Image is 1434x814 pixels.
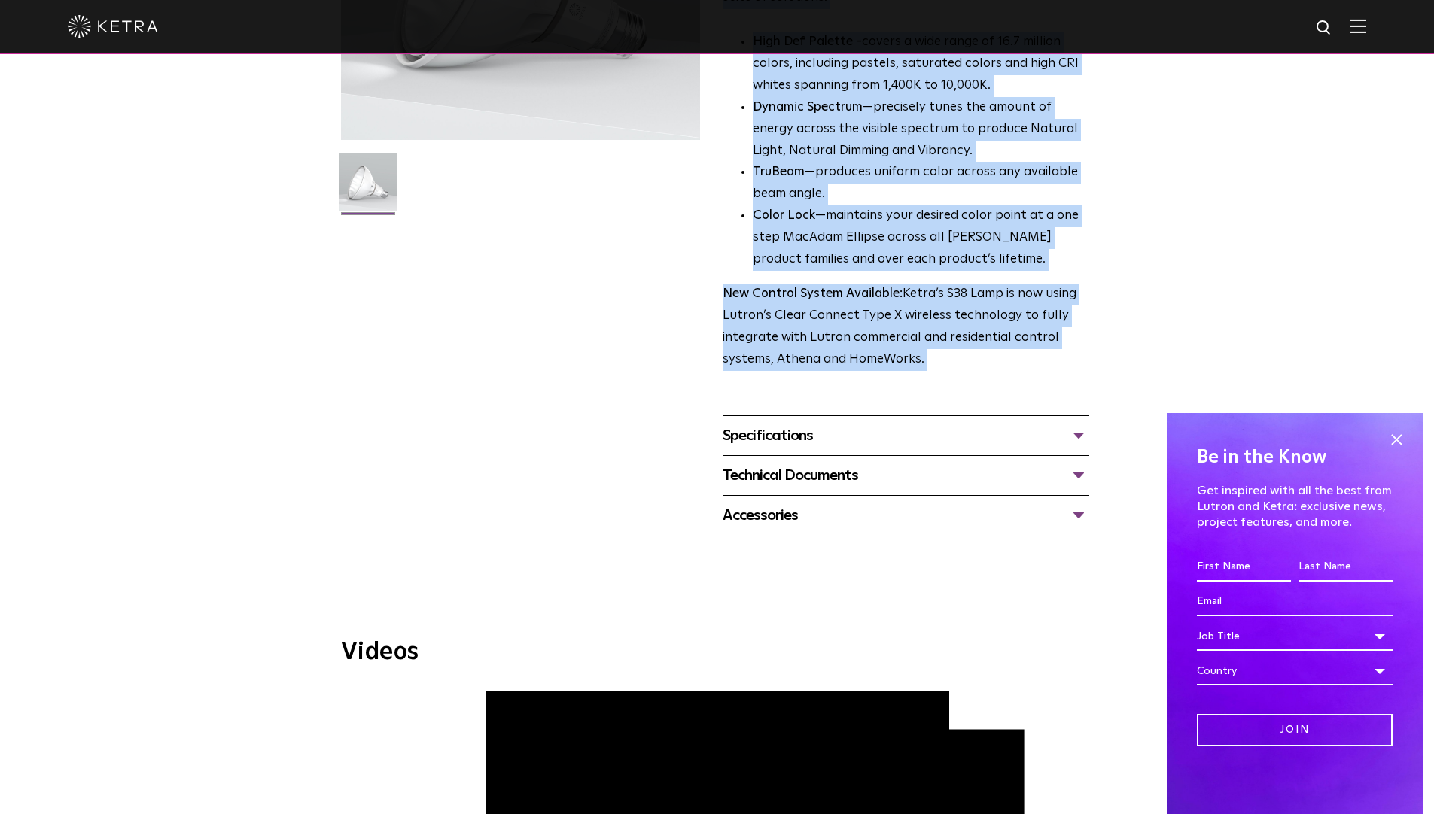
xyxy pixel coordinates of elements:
li: —produces uniform color across any available beam angle. [753,162,1089,205]
p: covers a wide range of 16.7 million colors, including pastels, saturated colors and high CRI whit... [753,32,1089,97]
div: Accessories [723,503,1089,527]
div: Technical Documents [723,463,1089,487]
p: Ketra’s S38 Lamp is now using Lutron’s Clear Connect Type X wireless technology to fully integrat... [723,284,1089,371]
div: Specifications [723,424,1089,448]
p: Get inspired with all the best from Lutron and Ketra: exclusive news, project features, and more. [1197,483,1393,530]
input: Last Name [1299,553,1393,582]
strong: Dynamic Spectrum [753,101,863,114]
img: search icon [1315,19,1334,38]
li: —maintains your desired color point at a one step MacAdam Ellipse across all [PERSON_NAME] produc... [753,205,1089,271]
input: First Name [1197,553,1291,582]
div: Job Title [1197,622,1393,651]
div: Country [1197,657,1393,685]
strong: TruBeam [753,166,805,178]
input: Join [1197,714,1393,746]
input: Email [1197,588,1393,616]
img: ketra-logo-2019-white [68,15,158,38]
li: —precisely tunes the amount of energy across the visible spectrum to produce Natural Light, Natur... [753,97,1089,162]
img: S38-Lamp-Edison-2021-Web-Square [339,153,397,223]
img: Hamburger%20Nav.svg [1350,19,1366,33]
strong: New Control System Available: [723,287,903,300]
h4: Be in the Know [1197,443,1393,472]
h3: Videos [341,640,1094,664]
strong: Color Lock [753,209,815,222]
